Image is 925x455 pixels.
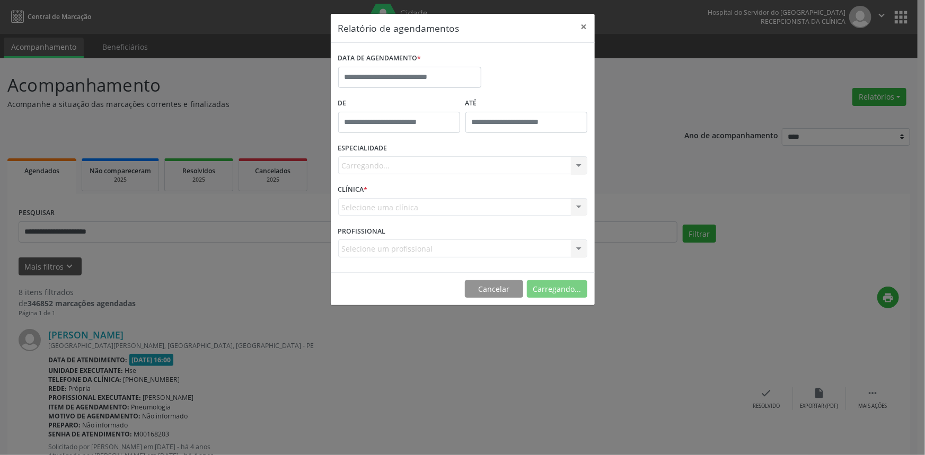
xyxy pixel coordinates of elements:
[465,95,587,112] label: ATÉ
[574,14,595,40] button: Close
[465,280,523,298] button: Cancelar
[338,21,460,35] h5: Relatório de agendamentos
[338,95,460,112] label: De
[527,280,587,298] button: Carregando...
[338,50,421,67] label: DATA DE AGENDAMENTO
[338,140,387,157] label: ESPECIALIDADE
[338,182,368,198] label: CLÍNICA
[338,223,386,239] label: PROFISSIONAL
